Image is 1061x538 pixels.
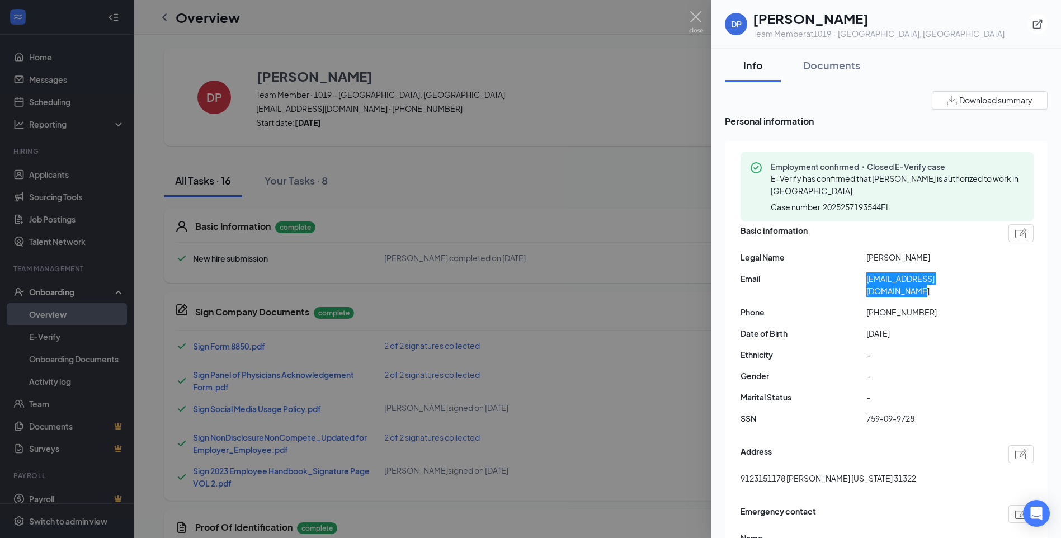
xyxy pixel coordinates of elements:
[741,391,866,403] span: Marital Status
[741,370,866,382] span: Gender
[866,391,992,403] span: -
[741,348,866,361] span: Ethnicity
[753,9,1005,28] h1: [PERSON_NAME]
[741,251,866,263] span: Legal Name
[866,251,992,263] span: [PERSON_NAME]
[749,161,763,174] svg: CheckmarkCircle
[866,306,992,318] span: [PHONE_NUMBER]
[866,412,992,424] span: 759-09-9728
[932,91,1048,110] button: Download summary
[771,161,1025,172] span: Employment confirmed・Closed E-Verify case
[741,505,816,523] span: Emergency contact
[741,445,772,463] span: Address
[1027,14,1048,34] button: ExternalLink
[771,201,890,213] span: Case number: 2025257193544EL
[741,272,866,285] span: Email
[741,306,866,318] span: Phone
[736,58,770,72] div: Info
[959,95,1032,106] span: Download summary
[741,412,866,424] span: SSN
[866,370,992,382] span: -
[725,114,1048,128] span: Personal information
[1023,500,1050,527] div: Open Intercom Messenger
[731,18,742,30] div: DP
[771,173,1018,196] span: E-Verify has confirmed that [PERSON_NAME] is authorized to work in [GEOGRAPHIC_DATA].
[866,348,992,361] span: -
[866,327,992,339] span: [DATE]
[753,28,1005,39] div: Team Member at 1019 – [GEOGRAPHIC_DATA], [GEOGRAPHIC_DATA]
[741,224,808,242] span: Basic information
[1032,18,1043,30] svg: ExternalLink
[866,272,992,297] span: [EMAIL_ADDRESS][DOMAIN_NAME]
[803,58,860,72] div: Documents
[741,327,866,339] span: Date of Birth
[741,472,916,484] span: 9123151178 [PERSON_NAME] [US_STATE] 31322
